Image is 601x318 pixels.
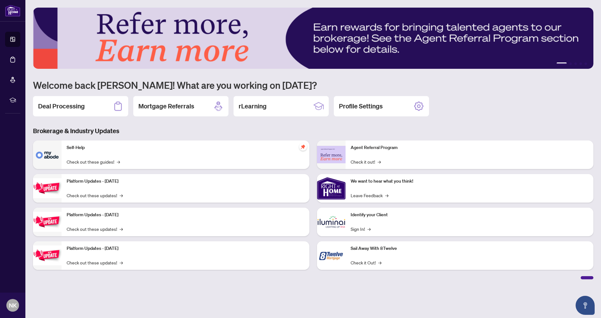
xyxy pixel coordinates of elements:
h2: rLearning [239,102,267,111]
h1: Welcome back [PERSON_NAME]! What are you working on [DATE]? [33,79,593,91]
button: 3 [574,62,577,65]
img: Identify your Client [317,208,346,236]
a: Check out these guides!→ [67,158,120,165]
h2: Profile Settings [339,102,383,111]
img: Platform Updates - June 23, 2025 [33,245,62,265]
img: Sail Away With 8Twelve [317,241,346,270]
p: Platform Updates - [DATE] [67,178,304,185]
img: Platform Updates - July 21, 2025 [33,178,62,198]
img: Slide 0 [33,8,593,69]
span: → [120,259,123,266]
span: pushpin [299,143,307,151]
span: → [120,225,123,232]
a: Check out these updates!→ [67,225,123,232]
a: Sign In!→ [351,225,371,232]
p: Sail Away With 8Twelve [351,245,588,252]
h2: Deal Processing [38,102,85,111]
img: We want to hear what you think! [317,174,346,203]
p: Identify your Client [351,211,588,218]
a: Check out these updates!→ [67,259,123,266]
button: 1 [557,62,567,65]
img: Self-Help [33,140,62,169]
button: Open asap [576,296,595,315]
span: → [385,192,388,199]
span: → [120,192,123,199]
button: 2 [569,62,572,65]
a: Check it Out!→ [351,259,381,266]
p: Agent Referral Program [351,144,588,151]
a: Leave Feedback→ [351,192,388,199]
img: logo [5,5,20,16]
span: → [378,158,381,165]
button: 4 [579,62,582,65]
p: Self-Help [67,144,304,151]
p: Platform Updates - [DATE] [67,211,304,218]
span: → [378,259,381,266]
span: → [367,225,371,232]
p: We want to hear what you think! [351,178,588,185]
a: Check it out!→ [351,158,381,165]
img: Agent Referral Program [317,146,346,163]
span: → [117,158,120,165]
span: NK [9,301,17,310]
p: Platform Updates - [DATE] [67,245,304,252]
h3: Brokerage & Industry Updates [33,127,593,135]
a: Check out these updates!→ [67,192,123,199]
button: 5 [584,62,587,65]
img: Platform Updates - July 8, 2025 [33,212,62,232]
h2: Mortgage Referrals [138,102,194,111]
